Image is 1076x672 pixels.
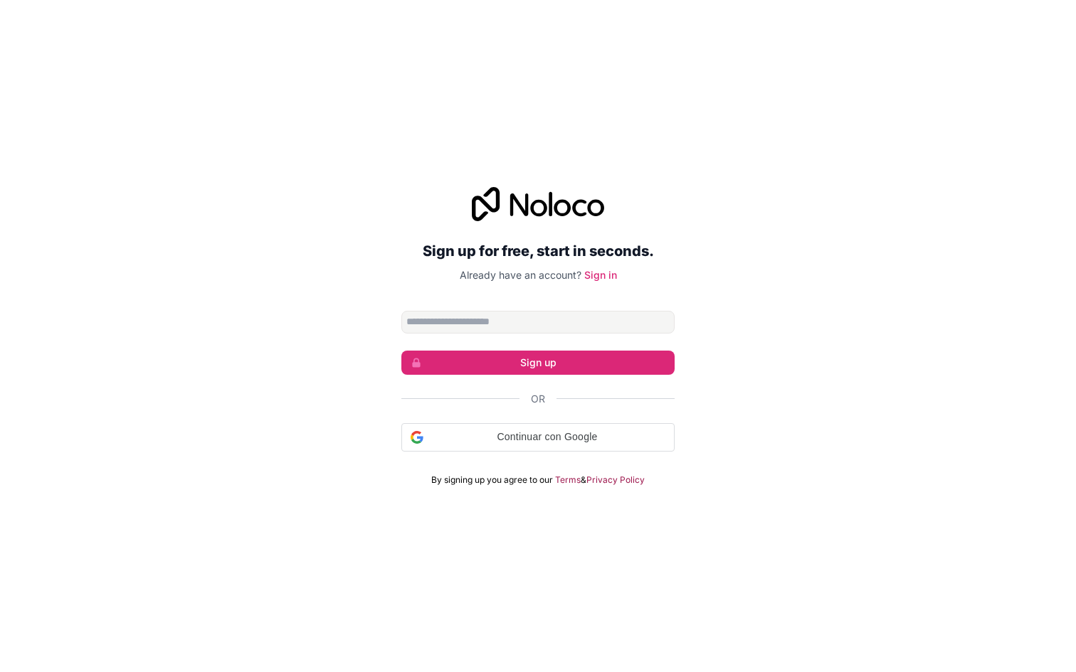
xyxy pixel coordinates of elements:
span: By signing up you agree to our [431,474,553,486]
span: Already have an account? [460,269,581,281]
input: Email address [401,311,675,334]
button: Sign up [401,351,675,375]
div: Continuar con Google [401,423,675,452]
h2: Sign up for free, start in seconds. [401,238,675,264]
span: Continuar con Google [429,430,665,444]
a: Terms [555,474,581,486]
span: Or [531,392,545,406]
span: & [581,474,586,486]
a: Privacy Policy [586,474,645,486]
a: Sign in [584,269,617,281]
